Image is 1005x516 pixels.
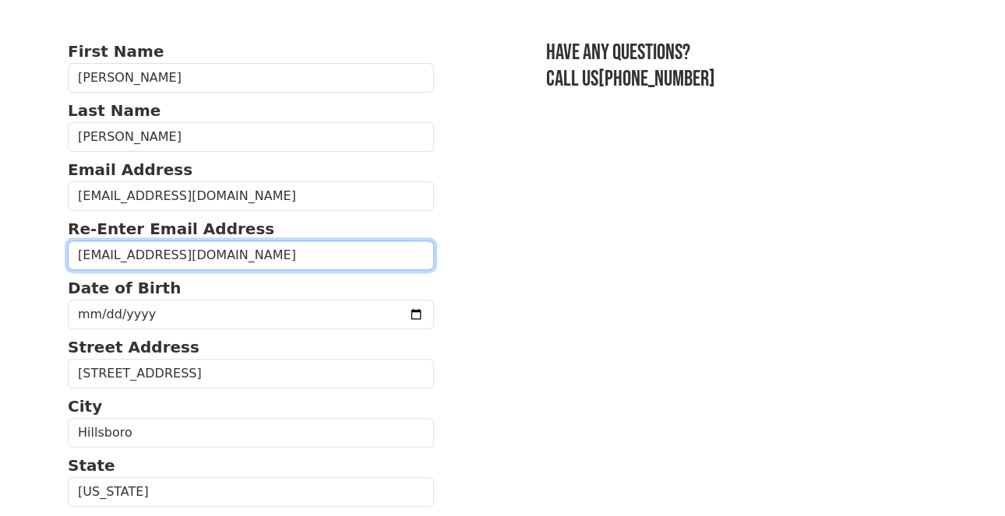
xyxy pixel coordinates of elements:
strong: State [68,456,115,475]
input: Last Name [68,122,434,152]
input: City [68,418,434,448]
strong: First Name [68,42,164,61]
h3: Have any questions? [546,40,937,66]
strong: Date of Birth [68,279,181,297]
strong: Re-Enter Email Address [68,219,274,238]
input: First Name [68,63,434,93]
strong: City [68,397,102,416]
h3: Call us [546,66,937,93]
input: Re-Enter Email Address [68,240,434,270]
a: [PHONE_NUMBER] [598,66,715,92]
input: Email Address [68,181,434,211]
strong: Street Address [68,338,199,356]
strong: Last Name [68,101,160,120]
input: Street Address [68,359,434,388]
strong: Email Address [68,160,192,179]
